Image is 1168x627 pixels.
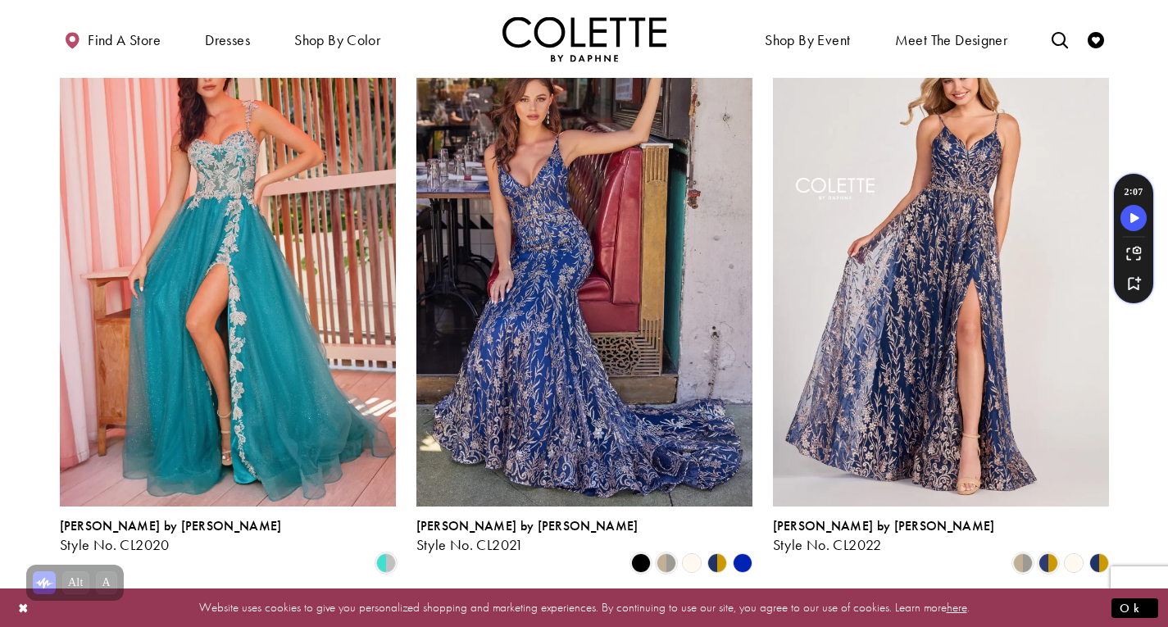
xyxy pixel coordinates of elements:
[761,16,854,61] span: Shop By Event
[765,32,850,48] span: Shop By Event
[60,535,170,554] span: Style No. CL2020
[891,16,1012,61] a: Meet the designer
[60,517,282,534] span: [PERSON_NAME] by [PERSON_NAME]
[773,17,1109,506] a: Visit Colette by Daphne Style No. CL2022 Page
[10,593,38,622] button: Close Dialog
[60,519,282,553] div: Colette by Daphne Style No. CL2020
[947,599,967,616] a: here
[88,32,161,48] span: Find a store
[1111,597,1158,618] button: Submit Dialog
[733,553,752,573] i: Royal Blue
[1038,553,1058,573] i: Navy Blue/Gold
[416,517,639,534] span: [PERSON_NAME] by [PERSON_NAME]
[682,553,702,573] i: Diamond White
[502,16,666,61] a: Visit Home Page
[294,32,380,48] span: Shop by color
[773,517,995,534] span: [PERSON_NAME] by [PERSON_NAME]
[1048,16,1072,61] a: Toggle search
[502,16,666,61] img: Colette by Daphne
[416,519,639,553] div: Colette by Daphne Style No. CL2021
[707,553,727,573] i: Navy/Gold
[1089,553,1109,573] i: Navy/Gold
[201,16,254,61] span: Dresses
[773,535,882,554] span: Style No. CL2022
[290,16,384,61] span: Shop by color
[60,17,396,506] a: Visit Colette by Daphne Style No. CL2020 Page
[631,553,651,573] i: Black
[1013,553,1033,573] i: Gold/Pewter
[657,553,676,573] i: Gold/Pewter
[416,17,752,506] a: Visit Colette by Daphne Style No. CL2021 Page
[773,519,995,553] div: Colette by Daphne Style No. CL2022
[118,597,1050,619] p: Website uses cookies to give you personalized shopping and marketing experiences. By continuing t...
[205,32,250,48] span: Dresses
[895,32,1008,48] span: Meet the designer
[1064,553,1084,573] i: Diamond White
[416,535,524,554] span: Style No. CL2021
[376,553,396,573] i: Turquoise/Silver
[1084,16,1108,61] a: Check Wishlist
[60,16,165,61] a: Find a store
